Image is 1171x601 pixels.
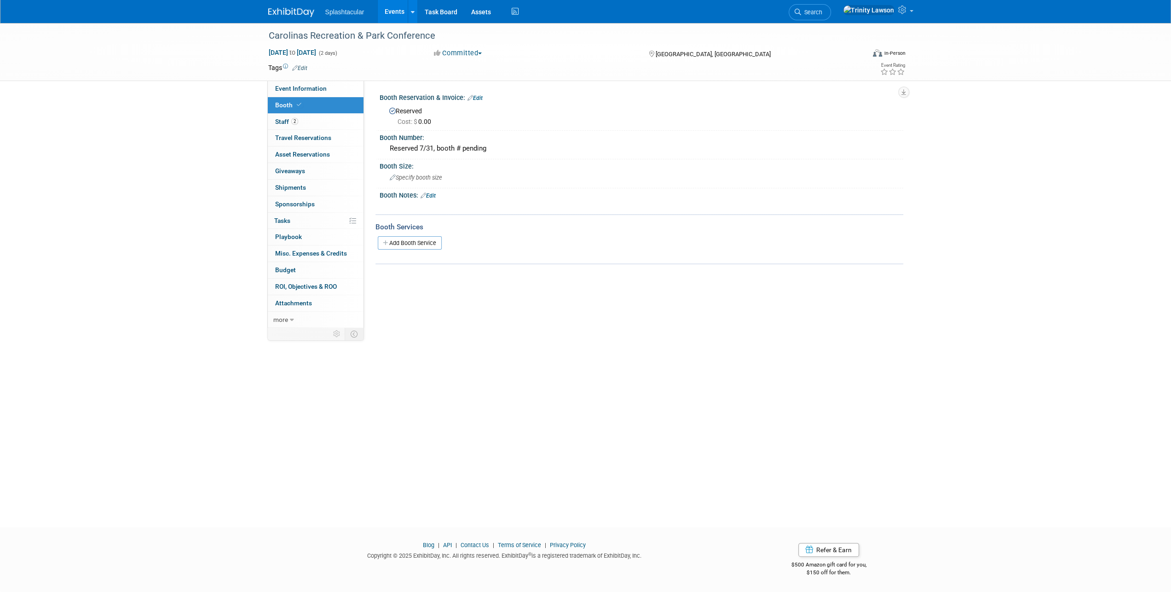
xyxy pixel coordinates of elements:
[268,196,363,212] a: Sponsorships
[275,266,296,274] span: Budget
[873,49,882,57] img: Format-Inperson.png
[268,81,363,97] a: Event Information
[275,200,315,208] span: Sponsorships
[268,180,363,196] a: Shipments
[811,48,906,62] div: Event Format
[542,542,548,548] span: |
[275,184,306,191] span: Shipments
[268,549,741,560] div: Copyright © 2025 ExhibitDay, Inc. All rights reserved. ExhibitDay is a registered trademark of Ex...
[421,193,436,199] a: Edit
[265,28,851,44] div: Carolinas Recreation & Park Conference
[268,229,363,245] a: Playbook
[275,299,312,307] span: Attachments
[378,236,442,250] a: Add Booth Service
[398,118,435,125] span: 0.00
[431,48,485,58] button: Committed
[275,134,331,141] span: Travel Reservations
[318,50,337,56] span: (2 days)
[268,8,314,17] img: ExhibitDay
[268,295,363,311] a: Attachments
[550,542,586,548] a: Privacy Policy
[292,65,307,71] a: Edit
[275,151,330,158] span: Asset Reservations
[274,217,290,224] span: Tasks
[291,118,298,125] span: 2
[275,283,337,290] span: ROI, Objectives & ROO
[268,213,363,229] a: Tasks
[268,312,363,328] a: more
[297,102,301,107] i: Booth reservation complete
[329,328,345,340] td: Personalize Event Tab Strip
[268,146,363,163] a: Asset Reservations
[268,279,363,295] a: ROI, Objectives & ROO
[798,543,859,557] a: Refer & Earn
[345,328,363,340] td: Toggle Event Tabs
[375,222,903,232] div: Booth Services
[443,542,452,548] a: API
[268,114,363,130] a: Staff2
[789,4,831,20] a: Search
[423,542,434,548] a: Blog
[755,555,903,576] div: $500 Amazon gift card for you,
[268,97,363,113] a: Booth
[755,569,903,577] div: $150 off for them.
[275,250,347,257] span: Misc. Expenses & Credits
[275,233,302,240] span: Playbook
[268,163,363,179] a: Giveaways
[843,5,894,15] img: Trinity Lawson
[275,118,298,125] span: Staff
[288,49,297,56] span: to
[880,63,905,68] div: Event Rating
[398,118,418,125] span: Cost: $
[273,316,288,323] span: more
[268,245,363,262] a: Misc. Expenses & Credits
[268,48,317,57] span: [DATE] [DATE]
[325,8,364,16] span: Splashtacular
[883,50,905,57] div: In-Person
[386,141,896,156] div: Reserved 7/31, booth # pending
[386,104,896,126] div: Reserved
[436,542,442,548] span: |
[380,188,903,200] div: Booth Notes:
[380,91,903,103] div: Booth Reservation & Invoice:
[656,51,771,58] span: [GEOGRAPHIC_DATA], [GEOGRAPHIC_DATA]
[801,9,822,16] span: Search
[268,262,363,278] a: Budget
[498,542,541,548] a: Terms of Service
[268,130,363,146] a: Travel Reservations
[453,542,459,548] span: |
[275,167,305,175] span: Giveaways
[275,85,327,92] span: Event Information
[380,159,903,171] div: Booth Size:
[275,101,303,109] span: Booth
[490,542,496,548] span: |
[528,552,531,557] sup: ®
[467,95,483,101] a: Edit
[461,542,489,548] a: Contact Us
[390,174,442,181] span: Specify booth size
[268,63,307,72] td: Tags
[380,131,903,142] div: Booth Number:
